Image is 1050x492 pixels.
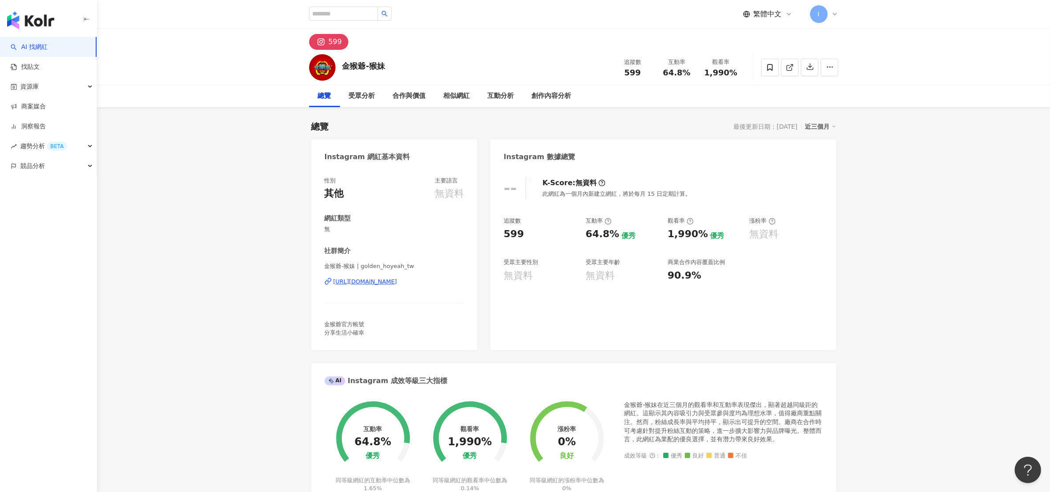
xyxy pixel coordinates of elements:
[542,190,691,198] div: 此網紅為一個月內新建立網紅，將於每月 15 日定期計算。
[504,269,533,283] div: 無資料
[1015,457,1041,483] iframe: Help Scout Beacon - Open
[435,187,464,201] div: 無資料
[325,262,464,270] span: 金猴爺-猴妹 | golden_hoyeah_tw
[504,258,538,266] div: 受眾主要性別
[11,63,40,71] a: 找貼文
[325,278,464,286] a: [URL][DOMAIN_NAME]
[463,452,477,460] div: 優秀
[393,91,426,101] div: 合作與價值
[710,231,724,241] div: 優秀
[750,227,779,241] div: 無資料
[504,227,524,241] div: 599
[325,214,351,223] div: 網紅類型
[805,121,836,132] div: 近三個月
[663,68,690,77] span: 64.8%
[624,453,823,459] div: 成效等級 ：
[318,91,331,101] div: 總覽
[366,452,380,460] div: 優秀
[325,152,410,162] div: Instagram 網紅基本資料
[325,246,351,256] div: 社群簡介
[624,68,641,77] span: 599
[329,36,342,48] div: 599
[586,269,615,283] div: 無資料
[558,436,576,448] div: 0%
[325,376,447,386] div: Instagram 成效等級三大指標
[20,77,39,97] span: 資源庫
[20,136,67,156] span: 趨勢分析
[349,91,375,101] div: 受眾分析
[586,217,612,225] div: 互動率
[575,178,597,188] div: 無資料
[309,54,336,81] img: KOL Avatar
[660,58,694,67] div: 互動率
[542,178,605,188] div: K-Score :
[325,321,365,335] span: 金猴爺官方帳號 分享生活小確幸
[448,436,492,448] div: 1,990%
[325,177,336,185] div: 性別
[355,436,391,448] div: 64.8%
[586,258,620,266] div: 受眾主要年齡
[532,91,572,101] div: 創作內容分析
[7,11,54,29] img: logo
[488,91,514,101] div: 互動分析
[728,453,747,459] span: 不佳
[381,11,388,17] span: search
[818,9,819,19] span: I
[504,152,575,162] div: Instagram 數據總覽
[733,123,797,130] div: 最後更新日期：[DATE]
[616,58,650,67] div: 追蹤數
[668,217,694,225] div: 觀看率
[342,60,385,71] div: 金猴爺-猴妹
[704,58,738,67] div: 觀看率
[11,43,48,52] a: searchAI 找網紅
[11,143,17,149] span: rise
[363,425,382,432] div: 互動率
[309,34,349,50] button: 599
[685,453,704,459] span: 良好
[311,120,329,133] div: 總覽
[47,142,67,151] div: BETA
[364,485,382,492] span: 1.65%
[706,453,726,459] span: 普通
[325,376,346,385] div: AI
[704,68,737,77] span: 1,990%
[621,231,635,241] div: 優秀
[586,227,619,241] div: 64.8%
[20,156,45,176] span: 競品分析
[461,425,479,432] div: 觀看率
[663,453,683,459] span: 優秀
[504,217,521,225] div: 追蹤數
[562,485,572,492] span: 0%
[11,122,46,131] a: 洞察報告
[333,278,397,286] div: [URL][DOMAIN_NAME]
[11,102,46,111] a: 商案媒合
[624,401,823,444] div: 金猴爺-猴妹在近三個月的觀看率和互動率表現傑出，顯著超越同級距的網紅。這顯示其內容吸引力與受眾參與度均為理想水準，值得廠商重點關注。然而，粉絲成長率與平均持平，顯示出可提升的空間。廠商在合作時可...
[435,177,458,185] div: 主要語言
[668,258,725,266] div: 商業合作內容覆蓋比例
[750,217,776,225] div: 漲粉率
[558,425,576,432] div: 漲粉率
[668,269,701,283] div: 90.9%
[325,187,344,201] div: 其他
[754,9,782,19] span: 繁體中文
[560,452,574,460] div: 良好
[668,227,708,241] div: 1,990%
[461,485,479,492] span: 0.14%
[444,91,470,101] div: 相似網紅
[325,225,464,233] span: 無
[504,179,517,197] div: --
